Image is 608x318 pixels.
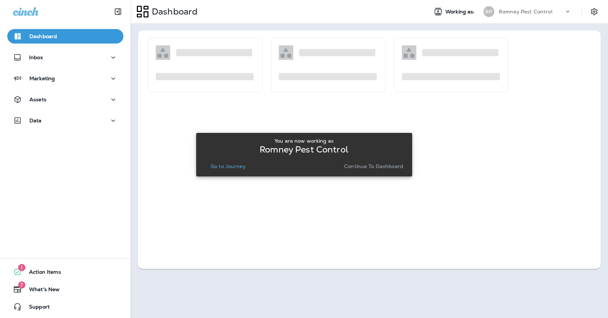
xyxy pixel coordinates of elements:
p: Romney Pest Control [499,9,552,15]
span: 1 [18,264,25,271]
p: Dashboard [29,33,57,39]
button: Inbox [7,50,123,65]
p: Inbox [29,54,43,60]
button: Data [7,113,123,128]
p: Dashboard [149,6,197,17]
span: 7 [18,281,25,289]
p: Marketing [29,76,55,81]
button: Continue to Dashboard [341,161,406,171]
button: Assets [7,92,123,107]
button: Support [7,299,123,314]
p: You are now working as [274,138,334,144]
p: Go to Journey [211,163,246,169]
span: Action Items [22,269,61,278]
p: Assets [29,97,46,102]
span: Working as: [445,9,476,15]
button: Marketing [7,71,123,86]
button: Dashboard [7,29,123,44]
p: Romney Pest Control [260,147,348,152]
p: Data [29,118,42,123]
button: Settings [588,5,601,18]
button: 1Action Items [7,265,123,279]
span: Support [22,304,50,313]
button: 7What's New [7,282,123,297]
button: Go to Journey [208,161,249,171]
div: RP [483,6,494,17]
span: What's New [22,286,60,295]
button: Collapse Sidebar [108,4,128,19]
p: Continue to Dashboard [344,163,403,169]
